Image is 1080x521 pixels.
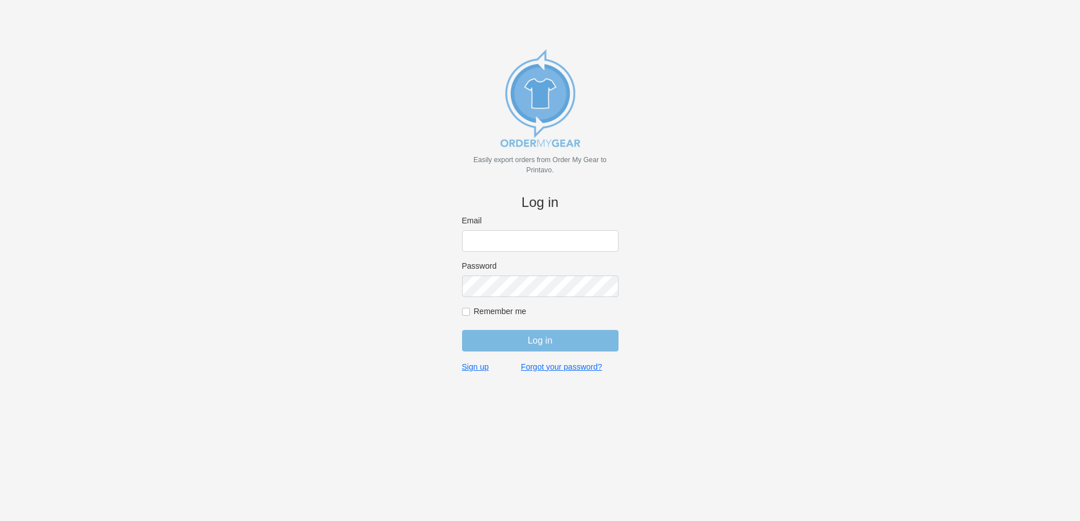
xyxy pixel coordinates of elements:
[462,261,619,271] label: Password
[462,215,619,226] label: Email
[462,194,619,211] h4: Log in
[462,362,489,372] a: Sign up
[462,155,619,175] p: Easily export orders from Order My Gear to Printavo.
[521,362,602,372] a: Forgot your password?
[474,306,619,316] label: Remember me
[462,330,619,351] input: Log in
[484,41,597,155] img: new_omg_export_logo-652582c309f788888370c3373ec495a74b7b3fc93c8838f76510ecd25890bcc4.png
